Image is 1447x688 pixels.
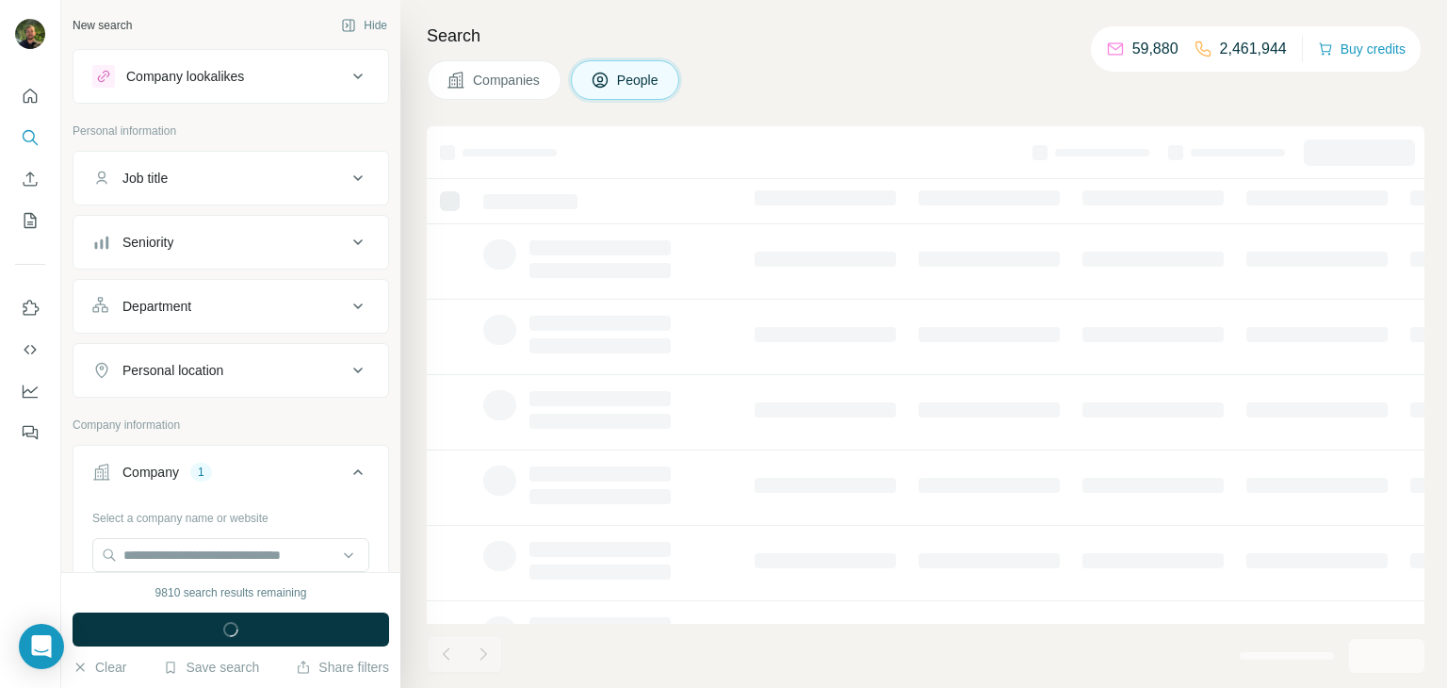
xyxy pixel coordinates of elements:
p: Company information [73,417,389,434]
button: Use Surfe on LinkedIn [15,291,45,325]
div: 1 [190,464,212,481]
p: 59,880 [1132,38,1179,60]
h4: Search [427,23,1424,49]
div: Department [122,297,191,316]
button: Dashboard [15,374,45,408]
div: Seniority [122,233,173,252]
div: Job title [122,169,168,188]
p: 2,461,944 [1220,38,1287,60]
button: Clear [73,658,126,677]
button: Department [73,284,388,329]
button: Feedback [15,416,45,450]
button: Job title [73,156,388,201]
div: Company [122,463,179,482]
button: Share filters [296,658,389,677]
span: People [617,71,660,90]
img: Avatar [15,19,45,49]
span: Companies [473,71,542,90]
button: Enrich CSV [15,162,45,196]
button: Save search [163,658,259,677]
button: Buy credits [1318,36,1406,62]
button: Hide [328,11,400,40]
button: Search [15,121,45,155]
button: Seniority [73,220,388,265]
div: New search [73,17,132,34]
div: Personal location [122,361,223,380]
button: Personal location [73,348,388,393]
div: 9810 search results remaining [155,584,307,601]
button: My lists [15,204,45,238]
div: Select a company name or website [92,502,369,527]
button: Use Surfe API [15,333,45,367]
div: Open Intercom Messenger [19,624,64,669]
p: Personal information [73,123,389,139]
button: Company1 [73,450,388,502]
button: Quick start [15,79,45,113]
button: Company lookalikes [73,54,388,99]
div: Company lookalikes [126,67,244,86]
